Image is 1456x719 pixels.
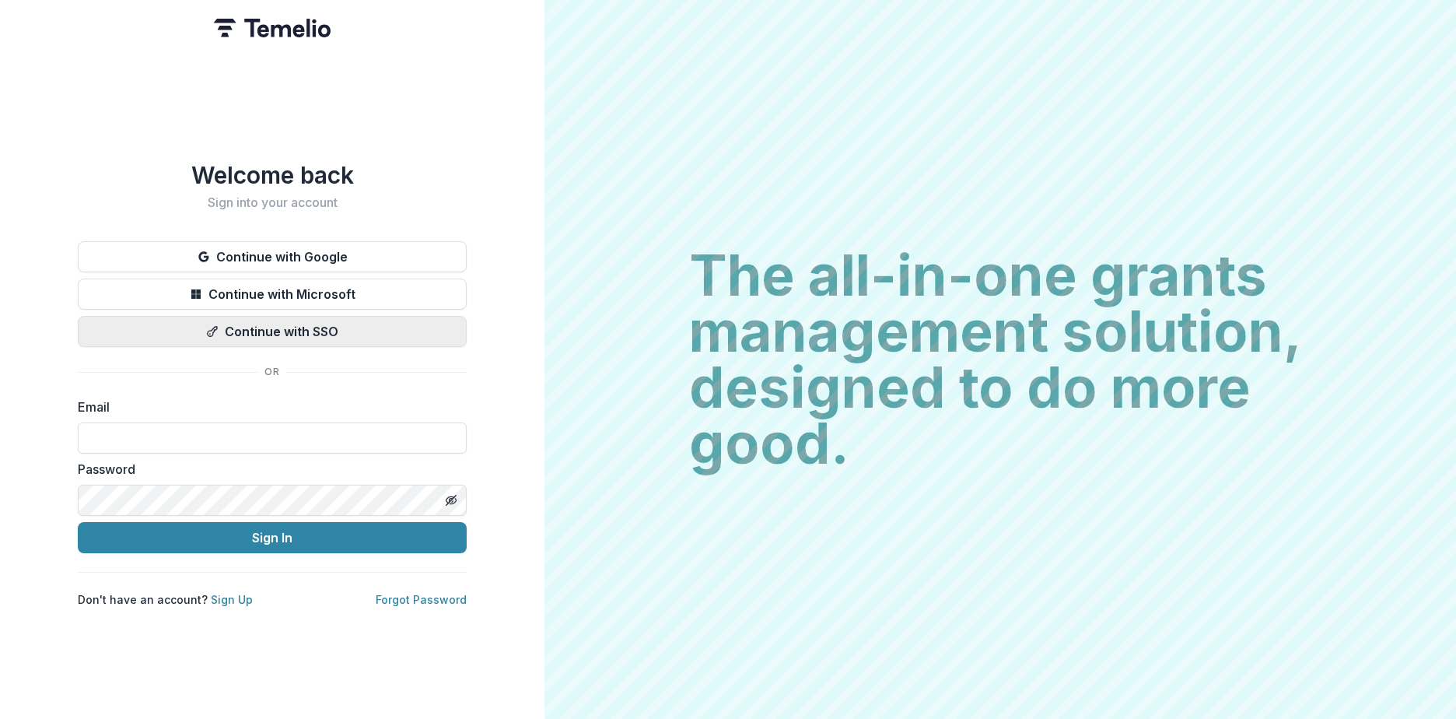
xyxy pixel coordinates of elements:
button: Toggle password visibility [439,488,464,513]
h1: Welcome back [78,161,467,189]
h2: Sign into your account [78,195,467,210]
button: Continue with SSO [78,316,467,347]
a: Sign Up [211,593,253,606]
label: Password [78,460,457,479]
button: Sign In [78,522,467,553]
a: Forgot Password [376,593,467,606]
button: Continue with Google [78,241,467,272]
img: Temelio [214,19,331,37]
button: Continue with Microsoft [78,279,467,310]
label: Email [78,398,457,416]
p: Don't have an account? [78,591,253,608]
